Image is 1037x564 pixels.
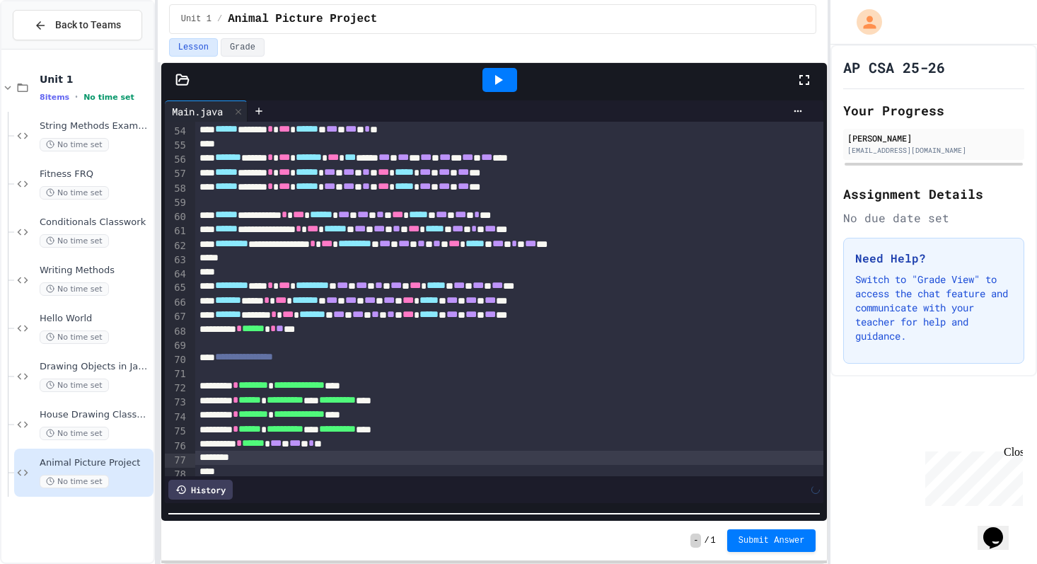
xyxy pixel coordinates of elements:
div: 58 [165,182,188,196]
div: [PERSON_NAME] [847,132,1020,144]
span: No time set [40,138,109,151]
div: 69 [165,339,188,353]
span: No time set [40,234,109,248]
span: Back to Teams [55,18,121,33]
span: • [75,91,78,103]
div: Chat with us now!Close [6,6,98,90]
span: Animal Picture Project [228,11,377,28]
div: 64 [165,267,188,282]
button: Submit Answer [727,529,816,552]
span: No time set [40,282,109,296]
span: Submit Answer [738,535,805,546]
div: 71 [165,367,188,381]
button: Grade [221,38,265,57]
span: No time set [83,93,134,102]
div: 57 [165,167,188,181]
div: 67 [165,310,188,324]
div: 66 [165,296,188,310]
div: 75 [165,425,188,439]
span: No time set [40,427,109,440]
button: Lesson [169,38,218,57]
span: Unit 1 [181,13,212,25]
span: String Methods Examples [40,120,151,132]
span: No time set [40,186,109,200]
p: Switch to "Grade View" to access the chat feature and communicate with your teacher for help and ... [855,272,1012,343]
div: 59 [165,196,188,210]
span: 1 [711,535,716,546]
iframe: chat widget [920,446,1023,506]
div: 77 [165,454,188,468]
div: No due date set [843,209,1024,226]
button: Back to Teams [13,10,142,40]
div: 62 [165,239,188,253]
span: No time set [40,475,109,488]
div: 60 [165,210,188,224]
div: Main.java [165,104,230,119]
span: Writing Methods [40,265,151,277]
div: 65 [165,281,188,295]
h3: Need Help? [855,250,1012,267]
div: Main.java [165,100,248,122]
h1: AP CSA 25-26 [843,57,945,77]
span: - [690,534,701,548]
iframe: chat widget [978,507,1023,550]
div: 63 [165,253,188,267]
div: 76 [165,439,188,454]
span: House Drawing Classwork [40,409,151,421]
span: / [217,13,222,25]
div: 68 [165,325,188,339]
span: Conditionals Classwork [40,217,151,229]
div: [EMAIL_ADDRESS][DOMAIN_NAME] [847,145,1020,156]
div: My Account [842,6,886,38]
div: 73 [165,396,188,410]
div: 74 [165,410,188,425]
span: Unit 1 [40,73,151,86]
div: 56 [165,153,188,167]
h2: Your Progress [843,100,1024,120]
div: 72 [165,381,188,396]
span: Drawing Objects in Java - HW Playposit Code [40,361,151,373]
div: 61 [165,224,188,238]
span: 8 items [40,93,69,102]
span: Hello World [40,313,151,325]
div: History [168,480,233,500]
span: Animal Picture Project [40,457,151,469]
span: Fitness FRQ [40,168,151,180]
span: No time set [40,379,109,392]
div: 54 [165,125,188,139]
span: No time set [40,330,109,344]
span: / [704,535,709,546]
h2: Assignment Details [843,184,1024,204]
div: 55 [165,139,188,153]
div: 78 [165,468,188,482]
div: 70 [165,353,188,367]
